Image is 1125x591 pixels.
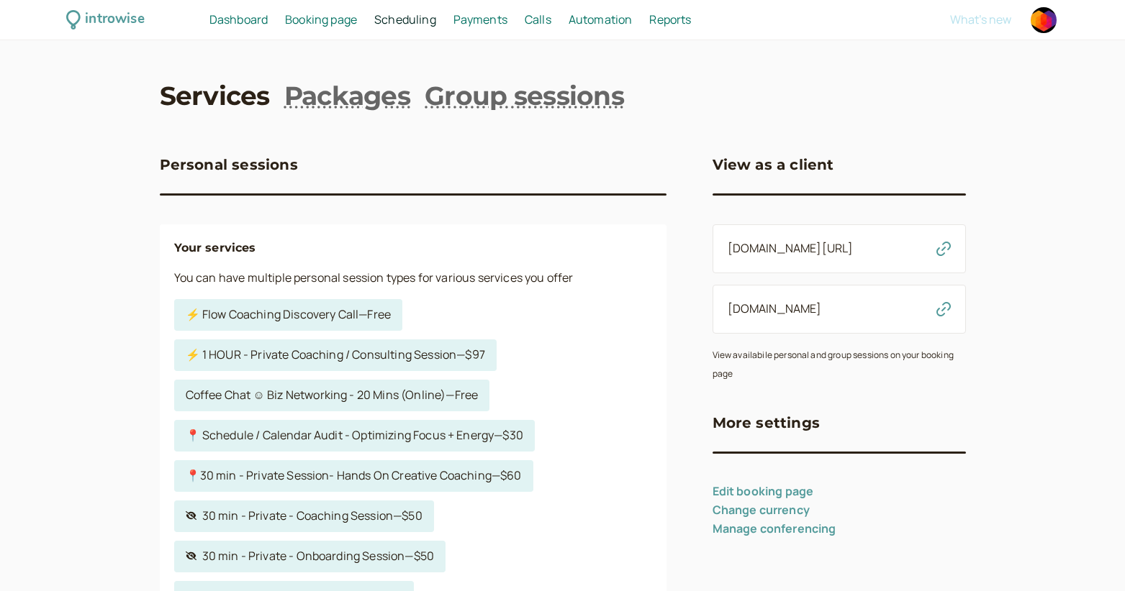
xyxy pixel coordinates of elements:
button: What's new [950,13,1011,26]
span: Scheduling [374,12,436,27]
span: Dashboard [209,12,268,27]
h3: Personal sessions [160,153,298,176]
span: What's new [950,12,1011,27]
a: ⚡️ Flow Coaching Discovery Call—Free [174,299,403,331]
a: Manage conferencing [713,521,836,536]
h3: More settings [713,411,821,434]
a: Group sessions [425,78,624,114]
span: Calls [525,12,551,27]
a: Dashboard [209,11,268,29]
small: View availabile personal and group sessions on your booking page [713,349,954,380]
a: introwise [66,9,145,31]
a: Scheduling [374,11,436,29]
a: 30 min - Private - Coaching Session—$50 [174,500,434,532]
span: Payments [453,12,507,27]
a: 📍 Schedule / Calendar Audit - Optimizing Focus + Energy—$30 [174,420,535,452]
span: Automation [569,12,633,27]
iframe: Chat Widget [1053,522,1125,591]
a: Services [160,78,270,114]
a: Coffee Chat ☺︎ Biz Networking - 20 Mins (Online)—Free [174,380,490,411]
a: Reports [649,11,691,29]
a: Edit booking page [713,483,814,499]
a: Packages [284,78,410,114]
a: Account [1029,5,1059,35]
a: 30 min - Private - Onboarding Session—$50 [174,541,446,572]
a: Calls [525,11,551,29]
a: Booking page [285,11,357,29]
h3: View as a client [713,153,834,176]
h4: Your services [174,239,652,257]
span: Booking page [285,12,357,27]
p: You can have multiple personal session types for various services you offer [174,269,652,288]
div: introwise [85,9,144,31]
span: Reports [649,12,691,27]
a: [DOMAIN_NAME] [728,301,822,316]
a: Change currency [713,502,810,518]
a: [DOMAIN_NAME][URL] [728,240,854,256]
a: Automation [569,11,633,29]
a: 📍30 min - Private Session- Hands On Creative Coaching—$60 [174,460,533,492]
a: ⚡️ 1 HOUR - Private Coaching / Consulting Session—$97 [174,339,497,371]
a: Payments [453,11,507,29]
